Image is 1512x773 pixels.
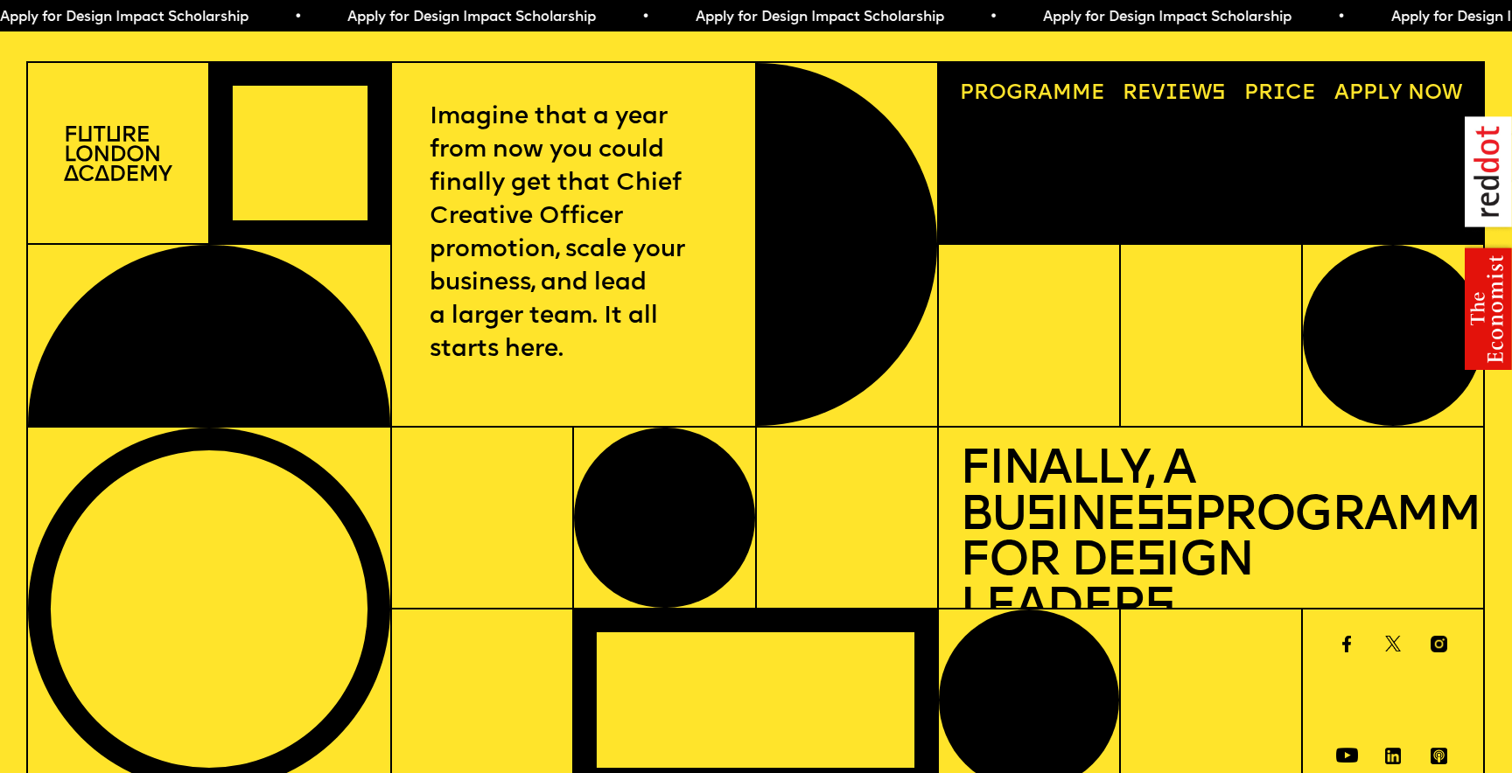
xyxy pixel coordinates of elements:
span: s [1136,539,1165,587]
a: Programme [949,73,1116,115]
span: • [641,10,649,24]
span: s [1025,493,1054,541]
span: • [294,10,302,24]
span: s [1144,585,1173,633]
span: • [1337,10,1345,24]
span: ss [1135,493,1193,541]
a: Price [1234,73,1326,115]
span: • [990,10,997,24]
a: Apply now [1324,73,1473,115]
a: Reviews [1112,73,1236,115]
h1: Finally, a Bu ine Programme for De ign Leader [960,449,1462,632]
span: A [1334,83,1349,104]
p: Imagine that a year from now you could finally get that Chief Creative Officer promotion, scale y... [430,101,717,366]
span: a [1038,83,1053,104]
